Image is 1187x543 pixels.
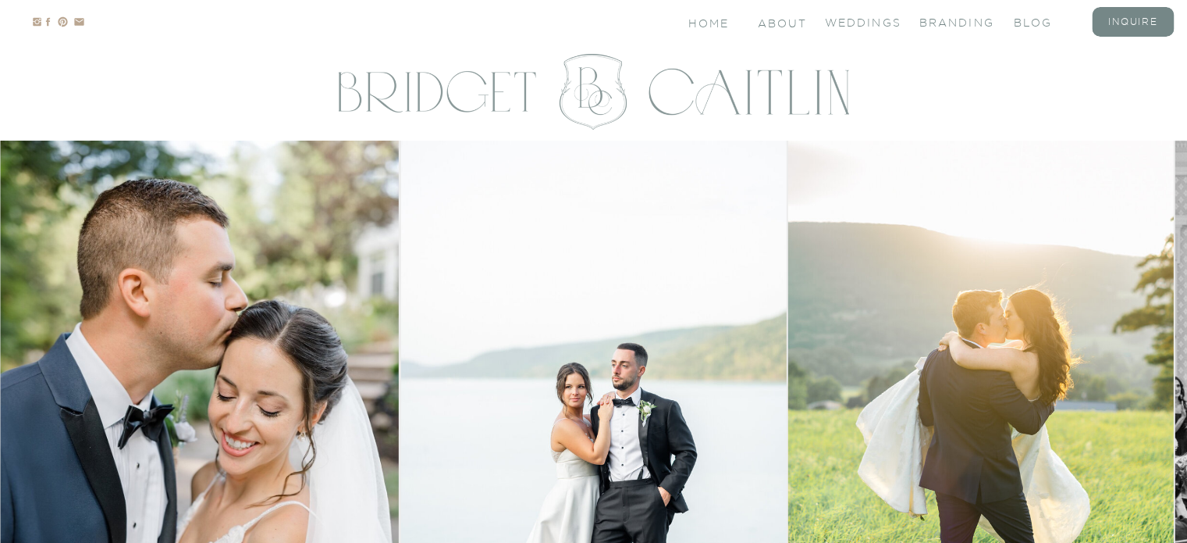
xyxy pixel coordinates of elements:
[688,16,731,29] a: Home
[1102,15,1164,28] a: inquire
[758,16,805,29] a: About
[825,15,887,28] a: Weddings
[919,15,982,28] a: branding
[1014,15,1076,28] a: blog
